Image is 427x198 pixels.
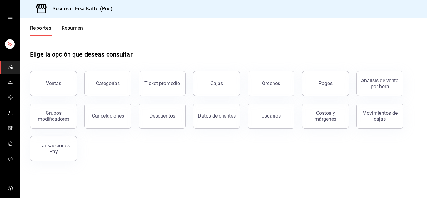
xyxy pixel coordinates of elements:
[193,104,240,129] button: Datos de clientes
[356,104,403,129] button: Movimientos de cajas
[210,80,223,86] div: Cajas
[139,71,186,96] button: Ticket promedio
[84,104,131,129] button: Cancelaciones
[360,110,399,122] div: Movimientos de cajas
[48,5,113,13] h3: Sucursal: Fika Kaffe (Pue)
[261,113,281,119] div: Usuarios
[62,25,83,36] button: Resumen
[356,71,403,96] button: Análisis de venta por hora
[8,16,13,21] button: open drawer
[30,50,133,59] h1: Elige la opción que deseas consultar
[30,136,77,161] button: Transacciones Pay
[319,80,333,86] div: Pagos
[30,25,52,36] button: Reportes
[198,113,236,119] div: Datos de clientes
[34,110,73,122] div: Grupos modificadores
[34,143,73,155] div: Transacciones Pay
[193,71,240,96] button: Cajas
[302,71,349,96] button: Pagos
[149,113,175,119] div: Descuentos
[144,80,180,86] div: Ticket promedio
[248,104,294,129] button: Usuarios
[139,104,186,129] button: Descuentos
[96,80,120,86] div: Categorías
[30,25,83,36] div: navigation tabs
[84,71,131,96] button: Categorías
[306,110,345,122] div: Costos y márgenes
[92,113,124,119] div: Cancelaciones
[30,71,77,96] button: Ventas
[46,80,61,86] div: Ventas
[360,78,399,89] div: Análisis de venta por hora
[302,104,349,129] button: Costos y márgenes
[248,71,294,96] button: Órdenes
[30,104,77,129] button: Grupos modificadores
[262,80,280,86] div: Órdenes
